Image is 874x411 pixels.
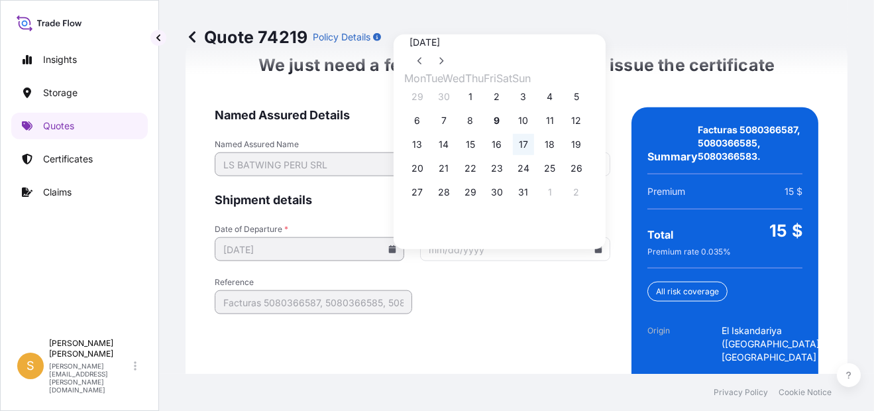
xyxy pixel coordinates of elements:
button: 25 [539,158,561,179]
button: 21 [433,158,455,179]
p: Policy Details [313,30,370,44]
button: 4 [539,86,561,107]
span: Reference [215,277,412,288]
button: 2 [486,86,508,107]
span: Total [647,228,673,241]
span: Premium rate 0.035 % [647,247,731,257]
span: 15 $ [769,220,802,241]
button: 31 [513,182,534,203]
span: S [27,359,34,373]
button: 28 [433,182,455,203]
button: 30 [486,182,508,203]
span: Shipment details [215,192,610,208]
button: 1 [539,182,561,203]
p: Certificates [43,152,93,166]
span: Friday [484,72,496,85]
button: 12 [566,110,587,131]
button: 27 [407,182,428,203]
button: 13 [407,134,428,155]
button: 16 [486,134,508,155]
span: Summary [647,150,698,163]
input: Your internal reference [215,290,412,314]
button: 5 [566,86,587,107]
button: 8 [460,110,481,131]
button: 24 [513,158,534,179]
button: 26 [566,158,587,179]
button: 1 [460,86,481,107]
span: Named Assured Details [215,107,610,123]
a: Cookie Notice [779,387,832,398]
p: Storage [43,86,78,99]
button: 2 [566,182,587,203]
button: 18 [539,134,561,155]
a: Certificates [11,146,148,172]
span: Saturday [496,72,512,85]
span: Thursday [465,72,484,85]
span: Sunday [512,72,531,85]
p: [PERSON_NAME] [PERSON_NAME] [49,338,131,359]
button: 6 [407,110,428,131]
button: 10 [513,110,534,131]
button: 9 [486,110,508,131]
button: 22 [460,158,481,179]
button: 7 [433,110,455,131]
button: 20 [407,158,428,179]
button: 15 [460,134,481,155]
span: El Iskandariya ([GEOGRAPHIC_DATA]), [GEOGRAPHIC_DATA] [722,324,826,364]
span: 15 $ [785,185,802,198]
button: 19 [566,134,587,155]
span: Monday [404,72,425,85]
button: 29 [407,86,428,107]
button: 3 [513,86,534,107]
input: mm/dd/yyyy [215,237,404,261]
a: Claims [11,179,148,206]
p: Insights [43,53,77,66]
span: Origin [647,324,722,364]
div: All risk coverage [647,282,728,302]
p: Quotes [43,119,74,133]
button: 14 [433,134,455,155]
p: Quote 74219 [186,27,307,48]
span: Facturas 5080366587, 5080366585, 5080366583. [698,123,802,163]
button: 17 [513,134,534,155]
button: 30 [433,86,455,107]
a: Privacy Policy [714,387,768,398]
p: [PERSON_NAME][EMAIL_ADDRESS][PERSON_NAME][DOMAIN_NAME] [49,362,131,394]
a: Quotes [11,113,148,139]
span: Wednesday [443,72,465,85]
div: [DATE] [410,34,590,50]
button: 29 [460,182,481,203]
span: Premium [647,185,685,198]
button: 23 [486,158,508,179]
span: Tuesday [425,72,443,85]
span: Named Assured Name [215,139,404,150]
button: 11 [539,110,561,131]
a: Storage [11,80,148,106]
span: Date of Departure [215,224,404,235]
a: Insights [11,46,148,73]
p: Claims [43,186,72,199]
